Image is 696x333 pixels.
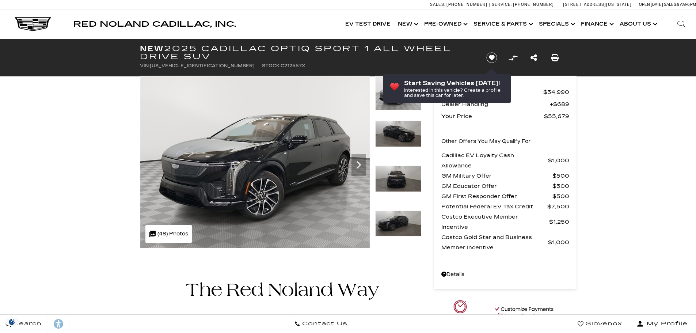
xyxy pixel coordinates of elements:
[441,181,552,191] span: GM Educator Offer
[351,154,366,176] div: Next
[513,2,554,7] span: [PHONE_NUMBER]
[543,87,569,97] span: $54,990
[140,44,164,53] strong: New
[446,2,487,7] span: [PHONE_NUMBER]
[583,319,622,329] span: Glovebox
[441,201,547,212] span: Potential Federal EV Tax Credit
[677,2,696,7] span: 9 AM-6 PM
[430,3,489,7] a: Sales: [PHONE_NUMBER]
[492,2,512,7] span: Service:
[140,254,421,255] iframe: Watch videos, learn about new EV models, and find the right one for you!
[441,269,569,280] a: Details
[441,99,569,109] a: Dealer Handling $689
[535,10,577,39] a: Specials
[639,2,663,7] span: Open [DATE]
[470,10,535,39] a: Service & Parts
[548,237,569,247] span: $1,000
[441,87,569,97] a: MSRP $54,990
[73,20,236,28] a: Red Noland Cadillac, Inc.
[441,87,543,97] span: MSRP
[552,181,569,191] span: $500
[394,10,421,39] a: New
[375,211,421,237] img: New 2025 Black Raven Cadillac Sport 1 image 4
[548,155,569,166] span: $1,000
[544,111,569,121] span: $55,679
[430,2,445,7] span: Sales:
[421,10,470,39] a: Pre-Owned
[441,111,544,121] span: Your Price
[489,3,556,7] a: Service: [PHONE_NUMBER]
[145,225,192,243] div: (48) Photos
[4,318,20,326] section: Click to Open Cookie Consent Modal
[375,121,421,147] img: New 2025 Black Raven Cadillac Sport 1 image 2
[441,171,552,181] span: GM Military Offer
[552,191,569,201] span: $500
[140,63,150,68] span: VIN:
[140,76,370,248] img: New 2025 Black Raven Cadillac Sport 1 image 1
[375,166,421,192] img: New 2025 Black Raven Cadillac Sport 1 image 3
[507,52,518,63] button: Compare Vehicle
[441,191,569,201] a: GM First Responder Offer $500
[441,111,569,121] a: Your Price $55,679
[281,63,305,68] span: C212557X
[375,76,421,110] img: New 2025 Black Raven Cadillac Sport 1 image 1
[644,319,688,329] span: My Profile
[441,150,548,171] span: Cadillac EV Loyalty Cash Allowance
[441,150,569,171] a: Cadillac EV Loyalty Cash Allowance $1,000
[289,315,353,333] a: Contact Us
[441,171,569,181] a: GM Military Offer $500
[628,315,696,333] button: Open user profile menu
[342,10,394,39] a: EV Test Drive
[551,53,559,63] a: Print this New 2025 Cadillac OPTIQ Sport 1 All Wheel Drive SUV
[15,17,51,31] img: Cadillac Dark Logo with Cadillac White Text
[140,45,474,61] h1: 2025 Cadillac OPTIQ Sport 1 All Wheel Drive SUV
[616,10,659,39] a: About Us
[441,201,569,212] a: Potential Federal EV Tax Credit $7,500
[441,212,549,232] span: Costco Executive Member Incentive
[552,171,569,181] span: $500
[441,212,569,232] a: Costco Executive Member Incentive $1,250
[572,315,628,333] a: Glovebox
[300,319,347,329] span: Contact Us
[549,217,569,227] span: $1,250
[441,232,548,253] span: Costco Gold Star and Business Member Incentive
[577,10,616,39] a: Finance
[664,2,677,7] span: Sales:
[530,53,537,63] a: Share this New 2025 Cadillac OPTIQ Sport 1 All Wheel Drive SUV
[484,52,500,64] button: Save vehicle
[563,2,632,7] a: [STREET_ADDRESS][US_STATE]
[441,191,552,201] span: GM First Responder Offer
[441,136,531,147] p: Other Offers You May Qualify For
[550,99,569,109] span: $689
[441,232,569,253] a: Costco Gold Star and Business Member Incentive $1,000
[441,181,569,191] a: GM Educator Offer $500
[4,318,20,326] img: Opt-Out Icon
[547,201,569,212] span: $7,500
[441,99,550,109] span: Dealer Handling
[262,63,281,68] span: Stock:
[11,319,42,329] span: Search
[150,63,255,68] span: [US_VEHICLE_IDENTIFICATION_NUMBER]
